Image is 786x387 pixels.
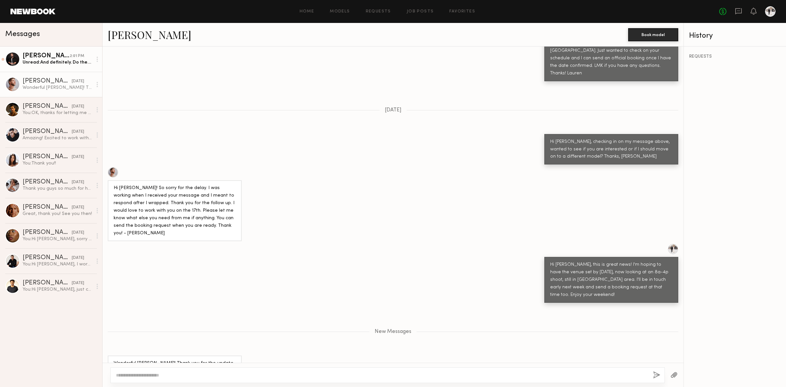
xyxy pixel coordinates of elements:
[23,211,92,217] div: Great, thank you! See you then!
[23,154,72,160] div: [PERSON_NAME]
[23,236,92,242] div: You: Hi [PERSON_NAME], sorry I forgot to cancel the booking after the product fitting did not wor...
[72,154,84,160] div: [DATE]
[628,28,678,41] button: Book model
[72,104,84,110] div: [DATE]
[5,30,40,38] span: Messages
[23,255,72,261] div: [PERSON_NAME]
[23,185,92,192] div: Thank you guys so much for having me. Was such a fun day!
[108,28,191,42] a: [PERSON_NAME]
[70,53,84,59] div: 2:01 PM
[407,10,434,14] a: Job Posts
[23,78,72,85] div: [PERSON_NAME]
[23,204,72,211] div: [PERSON_NAME]
[23,261,92,267] div: You: Hi [PERSON_NAME], I work for a men's suit company and we are planning a shoot. Can you pleas...
[23,160,92,166] div: You: Thank you!!
[72,255,84,261] div: [DATE]
[628,31,678,37] a: Book model
[72,230,84,236] div: [DATE]
[23,280,72,286] div: [PERSON_NAME]
[550,138,672,161] div: Hi [PERSON_NAME], checking in on my message above, wanted to see if you are interested or if I sh...
[375,329,411,335] span: New Messages
[23,103,72,110] div: [PERSON_NAME]
[366,10,391,14] a: Requests
[550,261,672,299] div: Hi [PERSON_NAME], this is great news! I'm hoping to have the venue set by [DATE], now looking at ...
[23,85,92,91] div: Wonderful [PERSON_NAME]! Thank you for the update. I’ll be on the lookout for your request next w...
[449,10,475,14] a: Favorites
[23,179,72,185] div: [PERSON_NAME]
[300,10,314,14] a: Home
[23,128,72,135] div: [PERSON_NAME]
[330,10,350,14] a: Models
[23,229,72,236] div: [PERSON_NAME]
[72,280,84,286] div: [DATE]
[72,179,84,185] div: [DATE]
[72,204,84,211] div: [DATE]
[23,59,92,66] div: Unread: And definitely. Do they have to be local?
[385,107,402,113] span: [DATE]
[114,184,236,237] div: Hi [PERSON_NAME]! So sorry for the delay. I was working when I received your message and I meant ...
[23,53,70,59] div: [PERSON_NAME]
[72,78,84,85] div: [DATE]
[23,286,92,293] div: You: Hi [PERSON_NAME], just checking in to see if you got my message about our prom shoot, we'd l...
[23,110,92,116] div: You: OK, thanks for letting me know, I'll be in touch when I have more information!
[23,135,92,141] div: Amazing! Excited to work with you all Again
[689,54,781,59] div: REQUESTS
[689,32,781,40] div: History
[72,129,84,135] div: [DATE]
